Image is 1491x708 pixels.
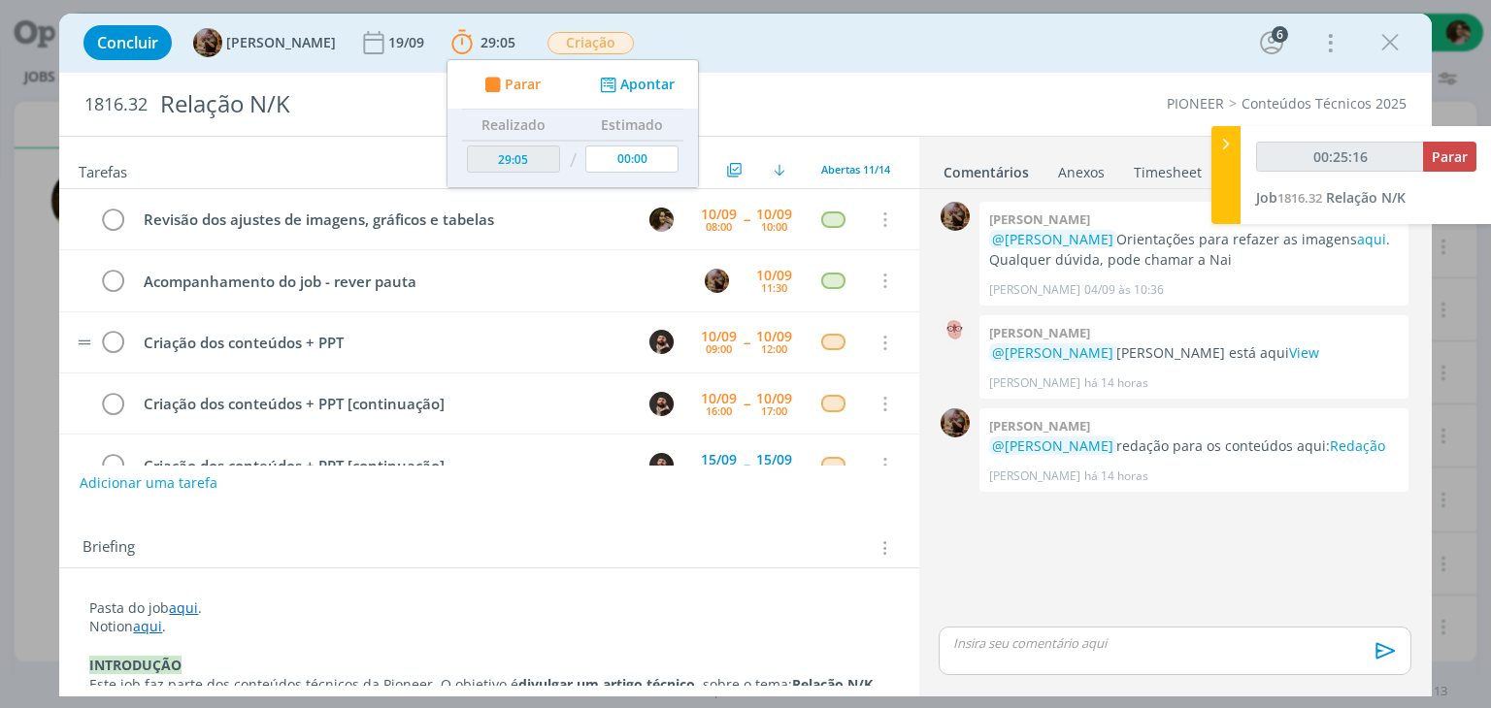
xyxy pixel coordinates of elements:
[941,202,970,231] img: A
[595,75,676,95] button: Apontar
[989,417,1090,434] b: [PERSON_NAME]
[989,230,1399,270] p: Orientações para refazer as imagens . Qualquer dúvida, pode chamar a Nai
[447,27,520,58] button: 29:05
[647,205,677,234] button: N
[756,453,792,467] div: 15/09
[1084,467,1148,485] span: há 14 horas
[705,269,729,293] img: A
[989,324,1090,341] b: [PERSON_NAME]
[193,28,222,57] img: A
[756,208,792,221] div: 10/09
[547,32,634,54] span: Criação
[462,110,565,141] th: Realizado
[59,14,1431,696] div: dialog
[1167,94,1224,113] a: PIONEER
[1277,189,1322,207] span: 1816.32
[1084,374,1148,392] span: há 14 horas
[1289,343,1319,362] a: View
[744,397,749,410] span: --
[581,110,684,141] th: Estimado
[388,36,428,49] div: 19/09
[701,453,737,467] div: 15/09
[1256,27,1287,58] button: 6
[992,230,1113,248] span: @[PERSON_NAME]
[133,617,162,635] a: aqui
[89,598,888,618] p: Pasta do job .
[941,408,970,437] img: A
[79,466,218,500] button: Adicionar uma tarefa
[135,331,631,355] div: Criação dos conteúdos + PPT
[989,343,1399,363] p: [PERSON_NAME] está aqui
[89,617,888,636] p: Notion .
[989,281,1080,299] p: [PERSON_NAME]
[703,266,732,295] button: A
[135,208,631,232] div: Revisão dos ajustes de imagens, gráficos e tabelas
[701,392,737,405] div: 10/09
[744,458,749,471] span: --
[603,675,695,693] strong: artigo técnico
[480,33,515,51] span: 29:05
[1432,147,1468,166] span: Parar
[1326,188,1406,207] span: Relação N/K
[565,141,581,180] td: /
[756,330,792,343] div: 10/09
[647,328,677,357] button: D
[649,392,674,416] img: D
[135,392,631,416] div: Criação dos conteúdos + PPT [continuação]
[756,269,792,282] div: 10/09
[89,675,518,693] span: Este job faz parte dos conteúdos técnicos da Pioneer. O objetivo é
[761,343,787,354] div: 12:00
[1058,163,1105,182] div: Anexos
[761,221,787,232] div: 10:00
[992,436,1113,455] span: @[PERSON_NAME]
[89,656,182,674] strong: INTRODUÇÃO
[480,75,542,95] button: Parar
[701,208,737,221] div: 10/09
[151,80,847,128] div: Relação N/K
[1242,94,1407,113] a: Conteúdos Técnicos 2025
[1256,188,1406,207] a: Job1816.32Relação N/K
[706,221,732,232] div: 08:00
[647,389,677,418] button: D
[97,35,158,50] span: Concluir
[706,405,732,416] div: 16:00
[547,31,635,55] button: Criação
[989,210,1090,228] b: [PERSON_NAME]
[1272,26,1288,43] div: 6
[193,28,336,57] button: A[PERSON_NAME]
[1357,230,1386,248] a: aqui
[756,392,792,405] div: 10/09
[649,208,674,232] img: N
[989,436,1399,456] p: redação para os conteúdos aqui:
[505,78,541,91] span: Parar
[78,339,91,345] img: drag-icon.svg
[447,59,699,188] ul: 29:05
[989,467,1080,485] p: [PERSON_NAME]
[649,453,674,477] img: D
[744,212,749,226] span: --
[169,598,198,617] a: aqui
[792,675,877,693] strong: Relação N/K.
[706,343,732,354] div: 09:00
[774,164,785,176] img: arrow-down.svg
[989,374,1080,392] p: [PERSON_NAME]
[135,454,631,478] div: Criação dos conteúdos + PPT [continuação]
[992,343,1113,362] span: @[PERSON_NAME]
[79,158,127,181] span: Tarefas
[649,330,674,354] img: D
[821,162,890,177] span: Abertas 11/14
[226,36,336,49] span: [PERSON_NAME]
[941,315,970,344] img: A
[135,270,686,294] div: Acompanhamento do job - rever pauta
[701,330,737,343] div: 10/09
[83,535,135,561] span: Briefing
[695,675,792,693] span: , sobre o tema:
[1423,142,1476,172] button: Parar
[1133,154,1203,182] a: Timesheet
[1084,281,1164,299] span: 04/09 às 10:36
[761,405,787,416] div: 17:00
[744,336,749,349] span: --
[518,675,599,693] strong: divulgar um
[1330,436,1385,455] a: Redação
[84,94,148,115] span: 1816.32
